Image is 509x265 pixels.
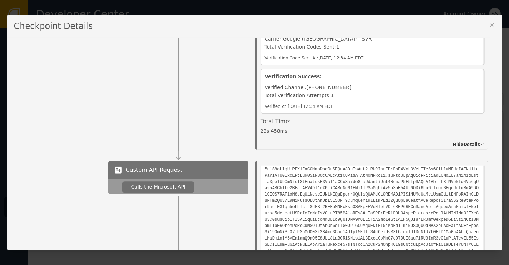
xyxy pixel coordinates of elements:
[265,92,480,100] div: Total Verification Attempts: 1
[453,141,480,148] span: Hide Details
[265,35,480,43] div: Carrier: Google ([GEOGRAPHIC_DATA]) - SVR
[265,84,480,92] div: Verified Channel: [PHONE_NUMBER]
[131,183,186,191] div: Calls the Microsoft API
[261,117,485,127] div: Total Time:
[265,55,364,61] div: Verification Code Sent At: [DATE] 12:34 AM EDT
[265,43,480,51] div: Total Verification Codes Sent: 1
[126,166,183,174] span: Custom API Request
[7,15,490,38] div: Checkpoint Details
[265,103,333,110] div: Verified At: [DATE] 12:34 AM EDT
[265,73,480,80] div: Verification Success:
[261,127,485,135] div: 23s 458ms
